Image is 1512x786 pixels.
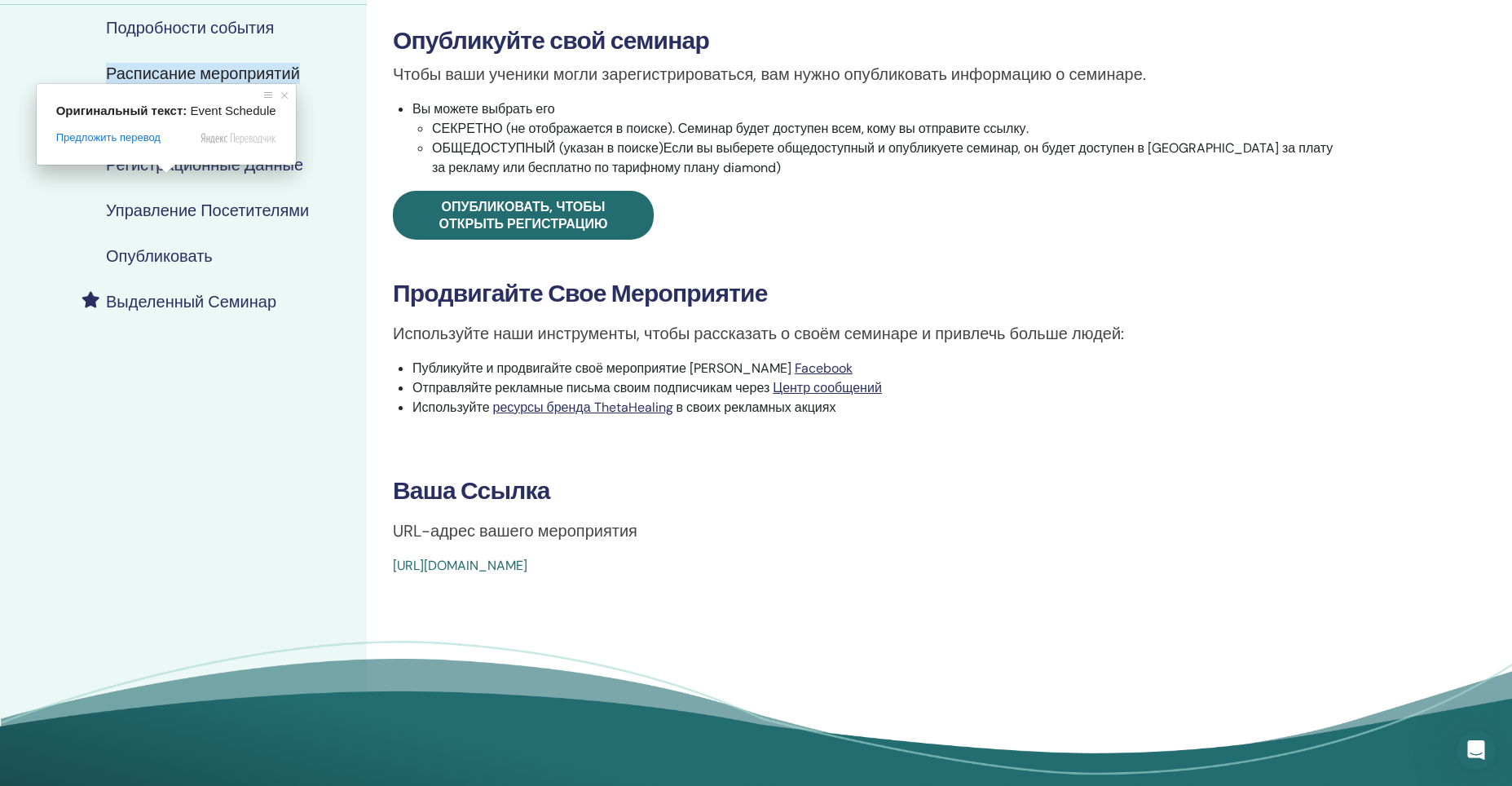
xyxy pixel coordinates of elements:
[677,399,836,416] ya-tr-span: в своих рекламных акциях
[1457,731,1496,770] iframe: Прямой чат по внутренней связи
[393,475,550,506] ya-tr-span: Ваша Ссылка
[773,379,882,396] a: Центр сообщений
[412,360,791,377] ya-tr-span: Публикуйте и продвигайте своё мероприятие [PERSON_NAME]
[393,191,654,240] a: Опубликовать, чтобы открыть регистрацию
[106,154,303,175] ya-tr-span: Регистрационные Данные
[393,277,768,309] ya-tr-span: Продвигайте Свое Мероприятие
[106,17,274,38] ya-tr-span: Подробности события
[439,198,608,232] ya-tr-span: Опубликовать, чтобы открыть регистрацию
[432,120,1029,137] ya-tr-span: СЕКРЕТНО (не отображается в поиске). Семинар будет доступен всем, кому вы отправите ссылку.
[493,399,673,416] a: ресурсы бренда ThetaHealing
[56,104,187,117] span: Оригинальный текст:
[393,323,1124,344] ya-tr-span: Используйте наши инструменты, чтобы рассказать о своём семинаре и привлечь больше людей:
[190,104,276,117] span: Event Schedule
[412,100,555,117] ya-tr-span: Вы можете выбрать его
[432,139,663,157] ya-tr-span: ОБЩЕДОСТУПНЫЙ (указан в поиске)
[412,399,490,416] ya-tr-span: Используйте
[393,520,637,541] ya-tr-span: URL-адрес вашего мероприятия
[393,557,527,574] a: [URL][DOMAIN_NAME]
[106,291,276,312] ya-tr-span: Выделенный Семинар
[56,130,161,145] span: Предложить перевод
[412,379,769,396] ya-tr-span: Отправляйте рекламные письма своим подписчикам через
[795,360,853,377] ya-tr-span: Facebook
[432,139,1333,176] ya-tr-span: Если вы выберете общедоступный и опубликуете семинар, он будет доступен в [GEOGRAPHIC_DATA] за пл...
[106,200,309,221] ya-tr-span: Управление Посетителями
[393,64,1146,85] ya-tr-span: Чтобы ваши ученики могли зарегистрироваться, вам нужно опубликовать информацию о семинаре.
[393,24,709,56] ya-tr-span: Опубликуйте свой семинар
[106,245,213,267] ya-tr-span: Опубликовать
[106,63,300,84] ya-tr-span: Расписание мероприятий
